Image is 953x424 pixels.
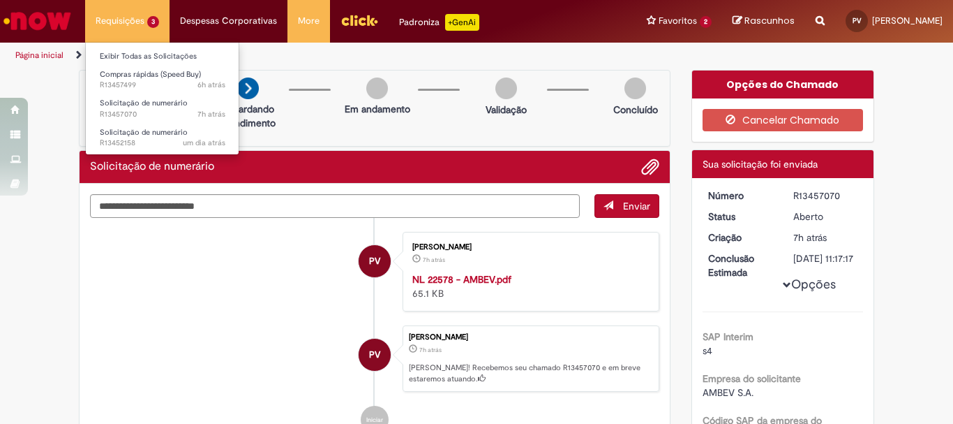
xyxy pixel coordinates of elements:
h2: Solicitação de numerário Histórico de tíquete [90,161,214,173]
span: 3 [147,16,159,28]
img: img-circle-grey.png [624,78,646,99]
div: Pedro Henrique Dos Santos Vieira [359,339,391,371]
div: [DATE] 11:17:17 [793,251,858,265]
img: img-circle-grey.png [495,78,517,99]
img: ServiceNow [1,7,73,35]
a: Aberto R13457499 : Compras rápidas (Speed Buy) [86,67,239,93]
span: Sua solicitação foi enviada [703,158,818,170]
span: PV [853,16,862,25]
span: Enviar [623,200,650,212]
a: Exibir Todas as Solicitações [86,49,239,64]
p: +GenAi [445,14,479,31]
span: Requisições [96,14,144,28]
li: Pedro Henrique Dos Santos Vieira [90,326,659,393]
span: um dia atrás [183,138,225,148]
span: 6h atrás [197,80,225,90]
button: Enviar [594,194,659,218]
span: Despesas Corporativas [180,14,277,28]
span: AMBEV S.A. [703,386,753,399]
p: Concluído [613,103,658,117]
div: [PERSON_NAME] [412,243,645,251]
time: 28/08/2025 11:16:54 [423,256,445,264]
span: R13452158 [100,138,225,149]
a: Rascunhos [733,15,795,28]
div: [PERSON_NAME] [409,333,652,342]
span: [PERSON_NAME] [872,15,943,27]
a: Página inicial [15,50,63,61]
a: Aberto R13457070 : Solicitação de numerário [86,96,239,122]
time: 27/08/2025 12:11:25 [183,138,225,148]
b: SAP Interim [703,330,753,343]
p: [PERSON_NAME]! Recebemos seu chamado R13457070 e em breve estaremos atuando. [409,363,652,384]
button: Adicionar anexos [641,158,659,176]
dt: Criação [698,231,783,244]
div: Pedro Henrique Dos Santos Vieira [359,245,391,277]
span: s4 [703,344,712,357]
button: Cancelar Chamado [703,109,864,131]
div: 65.1 KB [412,272,645,300]
span: 2 [700,16,712,28]
div: Aberto [793,210,858,224]
span: Favoritos [659,14,697,28]
dt: Status [698,210,783,224]
span: PV [369,244,380,278]
time: 28/08/2025 11:17:13 [793,231,827,244]
time: 28/08/2025 11:17:13 [419,346,442,354]
p: Validação [486,103,527,117]
span: 7h atrás [793,231,827,244]
span: R13457499 [100,80,225,91]
img: click_logo_yellow_360x200.png [340,10,378,31]
dt: Número [698,189,783,203]
span: Solicitação de numerário [100,127,188,138]
div: Padroniza [399,14,479,31]
b: Empresa do solicitante [703,372,801,385]
a: Aberto R13452158 : Solicitação de numerário [86,125,239,151]
span: R13457070 [100,109,225,120]
p: Aguardando atendimento [214,102,282,130]
span: PV [369,338,380,372]
span: 7h atrás [419,346,442,354]
p: Em andamento [345,102,410,116]
span: More [298,14,320,28]
span: 7h atrás [423,256,445,264]
div: Opções do Chamado [692,71,874,98]
span: 7h atrás [197,109,225,119]
span: Solicitação de numerário [100,98,188,108]
ul: Requisições [85,42,239,155]
dt: Conclusão Estimada [698,251,783,279]
ul: Trilhas de página [10,43,625,68]
div: R13457070 [793,189,858,203]
div: 28/08/2025 11:17:13 [793,231,858,244]
textarea: Digite sua mensagem aqui... [90,194,580,218]
time: 28/08/2025 12:10:03 [197,80,225,90]
span: Rascunhos [744,14,795,27]
a: NL 22578 - AMBEV.pdf [412,273,511,286]
img: arrow-next.png [237,78,259,99]
time: 28/08/2025 11:17:14 [197,109,225,119]
img: img-circle-grey.png [366,78,388,99]
span: Compras rápidas (Speed Buy) [100,69,201,80]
